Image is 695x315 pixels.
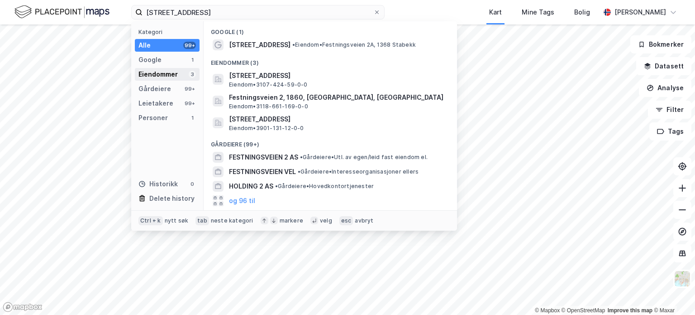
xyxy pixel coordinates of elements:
[189,180,196,188] div: 0
[189,56,196,63] div: 1
[292,41,295,48] span: •
[138,83,171,94] div: Gårdeiere
[229,166,296,177] span: FESTNINGSVEIEN VEL
[165,217,189,224] div: nytt søk
[608,307,652,314] a: Improve this map
[3,302,43,312] a: Mapbox homepage
[614,7,666,18] div: [PERSON_NAME]
[292,41,416,48] span: Eiendom • Festningsveien 2A, 1368 Stabekk
[275,183,278,189] span: •
[189,71,196,78] div: 3
[14,4,109,20] img: logo.f888ab2527a4732fd821a326f86c7f29.svg
[138,179,178,189] div: Historikk
[275,183,374,190] span: Gårdeiere • Hovedkontortjenester
[195,216,209,225] div: tab
[300,154,303,160] span: •
[138,69,178,80] div: Eiendommer
[298,168,300,175] span: •
[138,112,168,123] div: Personer
[189,114,196,121] div: 1
[138,40,151,51] div: Alle
[280,217,303,224] div: markere
[229,70,446,81] span: [STREET_ADDRESS]
[339,216,353,225] div: esc
[229,195,255,206] button: og 96 til
[674,270,691,287] img: Z
[489,7,502,18] div: Kart
[183,85,196,92] div: 99+
[229,92,446,103] span: Festningsveien 2, 1860, [GEOGRAPHIC_DATA], [GEOGRAPHIC_DATA]
[138,98,173,109] div: Leietakere
[204,52,457,68] div: Eiendommer (3)
[650,271,695,315] iframe: Chat Widget
[649,122,691,141] button: Tags
[522,7,554,18] div: Mine Tags
[650,271,695,315] div: Kontrollprogram for chat
[229,114,446,125] span: [STREET_ADDRESS]
[204,208,457,224] div: Leietakere (99+)
[149,193,195,204] div: Delete history
[229,103,308,110] span: Eiendom • 3118-661-169-0-0
[204,21,457,38] div: Google (1)
[183,42,196,49] div: 99+
[211,217,253,224] div: neste kategori
[636,57,691,75] button: Datasett
[138,54,162,65] div: Google
[300,154,428,161] span: Gårdeiere • Utl. av egen/leid fast eiendom el.
[648,101,691,119] button: Filter
[229,152,298,163] span: FESTNINGSVEIEN 2 AS
[320,217,332,224] div: velg
[204,134,457,150] div: Gårdeiere (99+)
[574,7,590,18] div: Bolig
[355,217,373,224] div: avbryt
[143,5,373,19] input: Søk på adresse, matrikkel, gårdeiere, leietakere eller personer
[138,216,163,225] div: Ctrl + k
[639,79,691,97] button: Analyse
[229,39,290,50] span: [STREET_ADDRESS]
[138,29,200,35] div: Kategori
[630,35,691,53] button: Bokmerker
[535,307,560,314] a: Mapbox
[229,81,308,88] span: Eiendom • 3107-424-59-0-0
[562,307,605,314] a: OpenStreetMap
[298,168,419,175] span: Gårdeiere • Interesseorganisasjoner ellers
[183,100,196,107] div: 99+
[229,181,273,192] span: HOLDING 2 AS
[229,125,304,132] span: Eiendom • 3901-131-12-0-0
